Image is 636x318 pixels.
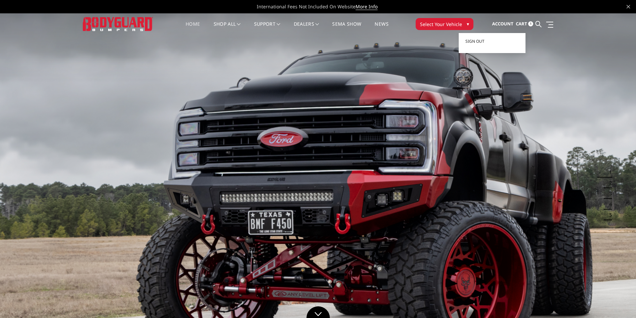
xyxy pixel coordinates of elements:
[603,286,636,318] iframe: Chat Widget
[254,22,280,35] a: Support
[83,17,153,31] img: BODYGUARD BUMPERS
[294,22,319,35] a: Dealers
[467,20,469,27] span: ▾
[420,21,462,28] span: Select Your Vehicle
[492,21,513,27] span: Account
[306,306,330,318] a: Click to Down
[332,22,361,35] a: SEMA Show
[186,22,200,35] a: Home
[516,15,533,33] a: Cart 1
[605,188,612,199] button: 3 of 5
[214,22,241,35] a: shop all
[356,3,378,10] a: More Info
[605,178,612,188] button: 2 of 5
[605,210,612,220] button: 5 of 5
[605,199,612,210] button: 4 of 5
[605,167,612,178] button: 1 of 5
[465,36,519,46] a: Sign out
[416,18,473,30] button: Select Your Vehicle
[516,21,527,27] span: Cart
[375,22,388,35] a: News
[492,15,513,33] a: Account
[528,21,533,26] span: 1
[465,38,484,44] span: Sign out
